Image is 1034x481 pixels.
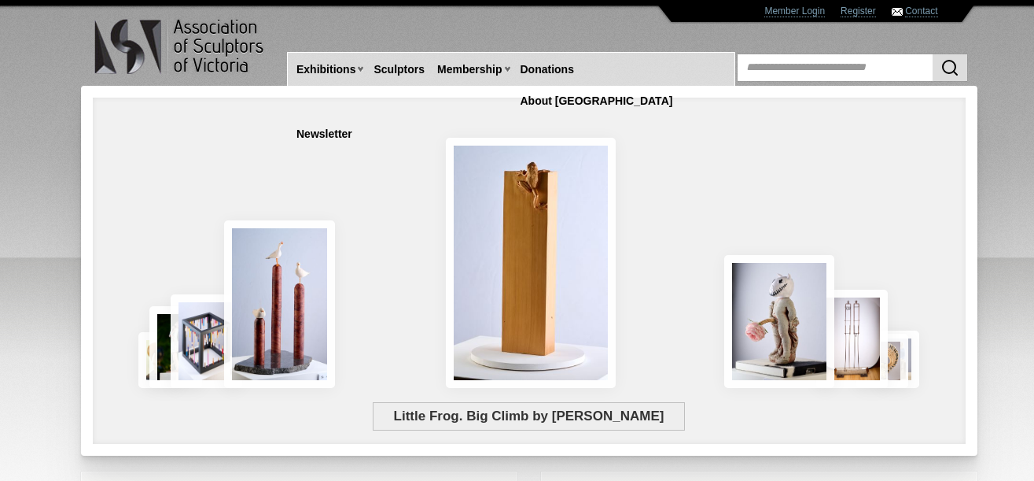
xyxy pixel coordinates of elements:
span: Little Frog. Big Climb by [PERSON_NAME] [373,402,685,431]
img: Rising Tides [224,220,336,388]
a: Donations [514,55,580,84]
a: Sculptors [367,55,431,84]
img: Swingers [816,290,888,388]
a: Contact [905,6,937,17]
img: Waiting together for the Home coming [878,331,919,388]
a: About [GEOGRAPHIC_DATA] [514,87,679,116]
img: Search [940,58,959,77]
a: Register [841,6,876,17]
img: logo.png [94,16,267,78]
a: Member Login [764,6,825,17]
img: Contact ASV [892,8,903,16]
img: Little Frog. Big Climb [446,138,616,388]
a: Exhibitions [290,55,362,84]
img: Let There Be Light [724,255,835,388]
a: Membership [431,55,508,84]
a: Newsletter [290,120,359,149]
